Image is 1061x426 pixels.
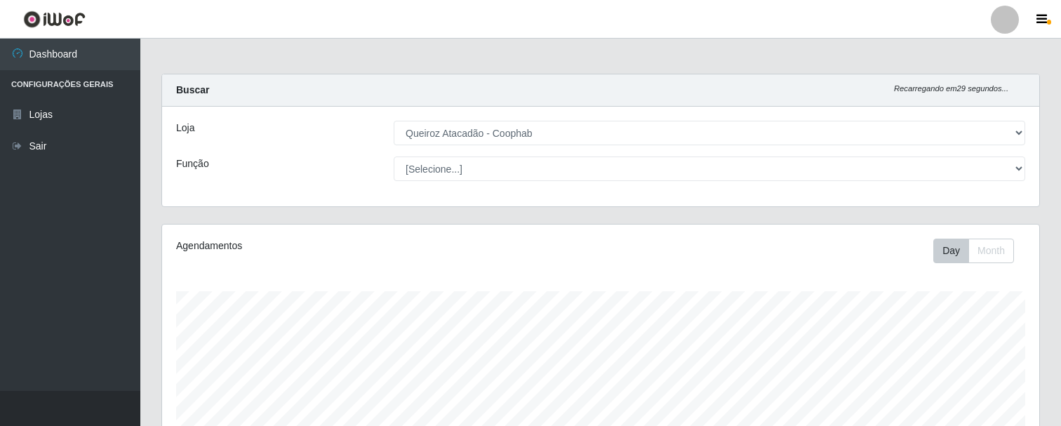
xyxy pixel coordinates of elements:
label: Loja [176,121,194,135]
div: Toolbar with button groups [933,239,1025,263]
button: Month [968,239,1014,263]
div: Agendamentos [176,239,518,253]
img: CoreUI Logo [23,11,86,28]
i: Recarregando em 29 segundos... [894,84,1008,93]
label: Função [176,157,209,171]
button: Day [933,239,969,263]
strong: Buscar [176,84,209,95]
div: First group [933,239,1014,263]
